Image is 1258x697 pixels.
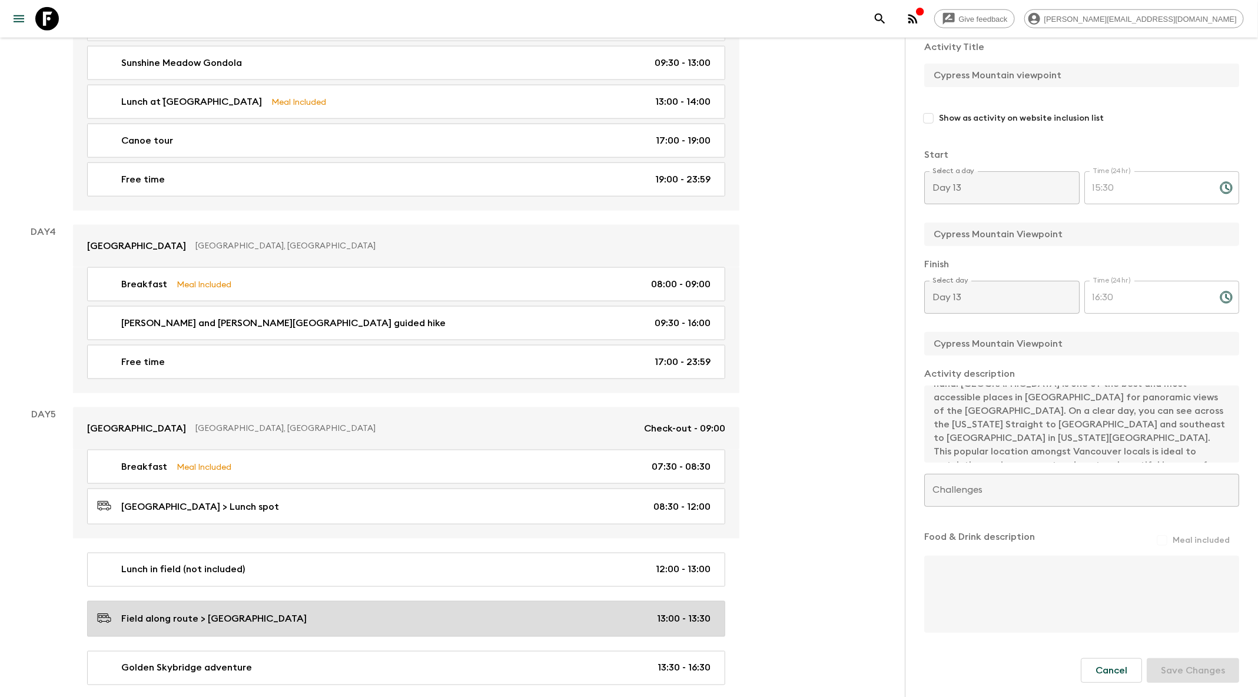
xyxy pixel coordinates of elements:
p: [GEOGRAPHIC_DATA] [87,239,186,253]
p: 17:00 - 19:00 [656,134,711,148]
p: Meal Included [271,95,326,108]
label: Select day [932,276,968,286]
span: Meal included [1173,535,1230,546]
p: Breakfast [121,460,167,474]
p: Meal Included [177,460,231,473]
p: 19:00 - 23:59 [655,172,711,187]
a: Lunch in field (not included)12:00 - 13:00 [87,553,725,587]
p: 09:30 - 16:00 [655,316,711,330]
p: Start [924,148,1239,162]
p: [GEOGRAPHIC_DATA] [87,421,186,436]
p: [PERSON_NAME] and [PERSON_NAME][GEOGRAPHIC_DATA] guided hike [121,316,446,330]
a: Field along route > [GEOGRAPHIC_DATA]13:00 - 13:30 [87,601,725,637]
span: [PERSON_NAME][EMAIL_ADDRESS][DOMAIN_NAME] [1038,15,1243,24]
p: [GEOGRAPHIC_DATA], [GEOGRAPHIC_DATA] [195,423,635,434]
a: Give feedback [934,9,1015,28]
a: Free time19:00 - 23:59 [87,162,725,197]
a: Sunshine Meadow Gondola09:30 - 13:00 [87,46,725,80]
a: [GEOGRAPHIC_DATA] > Lunch spot08:30 - 12:00 [87,489,725,525]
p: 17:00 - 23:59 [655,355,711,369]
a: [PERSON_NAME] and [PERSON_NAME][GEOGRAPHIC_DATA] guided hike09:30 - 16:00 [87,306,725,340]
p: Day 5 [14,407,73,421]
p: Check-out - 09:00 [644,421,725,436]
a: Free time17:00 - 23:59 [87,345,725,379]
button: search adventures [868,7,892,31]
label: Time (24hr) [1093,166,1131,176]
label: Time (24hr) [1093,276,1131,286]
p: Free time [121,355,165,369]
p: 07:30 - 08:30 [652,460,711,474]
button: menu [7,7,31,31]
a: BreakfastMeal Included08:00 - 09:00 [87,267,725,301]
p: Meal Included [177,278,231,291]
p: Food & Drink description [924,530,1035,551]
input: hh:mm [1084,171,1210,204]
p: 09:30 - 13:00 [655,56,711,70]
p: Field along route > [GEOGRAPHIC_DATA] [121,612,307,626]
button: Cancel [1081,658,1142,683]
p: 13:00 - 13:30 [657,612,711,626]
a: Lunch at `[GEOGRAPHIC_DATA]Meal Included13:00 - 14:00 [87,85,725,119]
p: Lunch in field (not included) [121,563,245,577]
div: [PERSON_NAME][EMAIL_ADDRESS][DOMAIN_NAME] [1024,9,1244,28]
a: [GEOGRAPHIC_DATA][GEOGRAPHIC_DATA], [GEOGRAPHIC_DATA] [73,225,739,267]
p: 12:00 - 13:00 [656,563,711,577]
a: [GEOGRAPHIC_DATA][GEOGRAPHIC_DATA], [GEOGRAPHIC_DATA]Check-out - 09:00 [73,407,739,450]
p: Activity description [924,367,1239,381]
p: Golden Skybridge adventure [121,661,252,675]
textarea: **Don't tell customers about this activity!!** WOW Moment: Prosecco at [GEOGRAPHIC_DATA] Flashpac... [924,386,1230,463]
a: BreakfastMeal Included07:30 - 08:30 [87,450,725,484]
p: Lunch at `[GEOGRAPHIC_DATA] [121,95,262,109]
p: 08:00 - 09:00 [651,277,711,291]
p: [GEOGRAPHIC_DATA] > Lunch spot [121,500,279,514]
input: hh:mm [1084,281,1210,314]
a: Golden Skybridge adventure13:30 - 16:30 [87,651,725,685]
p: Canoe tour [121,134,173,148]
p: [GEOGRAPHIC_DATA], [GEOGRAPHIC_DATA] [195,240,716,252]
p: Free time [121,172,165,187]
p: 13:30 - 16:30 [658,661,711,675]
p: Breakfast [121,277,167,291]
a: Canoe tour17:00 - 19:00 [87,124,725,158]
p: 08:30 - 12:00 [653,500,711,514]
span: Give feedback [952,15,1014,24]
p: Sunshine Meadow Gondola [121,56,242,70]
label: Select a day [932,166,974,176]
p: Activity Title [924,40,1239,54]
p: 13:00 - 14:00 [655,95,711,109]
p: Finish [924,257,1239,271]
span: Show as activity on website inclusion list [939,112,1104,124]
p: Day 4 [14,225,73,239]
